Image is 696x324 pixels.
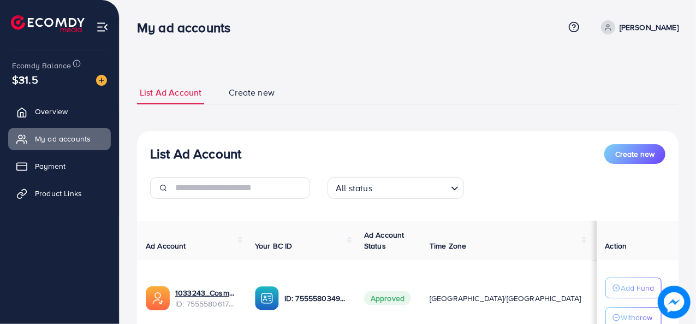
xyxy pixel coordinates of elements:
[11,15,85,32] img: logo
[12,72,38,87] span: $31.5
[96,75,107,86] img: image
[334,180,374,196] span: All status
[35,161,66,172] span: Payment
[175,287,237,298] a: 1033243_Cosmo Ad Account_1759170727959
[605,278,662,298] button: Add Fund
[8,182,111,204] a: Product Links
[620,21,679,34] p: [PERSON_NAME]
[96,21,109,33] img: menu
[35,188,82,199] span: Product Links
[12,60,71,71] span: Ecomdy Balance
[150,146,241,162] h3: List Ad Account
[604,144,665,164] button: Create new
[605,240,627,251] span: Action
[621,311,653,324] p: Withdraw
[430,293,581,304] span: [GEOGRAPHIC_DATA]/[GEOGRAPHIC_DATA]
[621,281,655,294] p: Add Fund
[430,240,466,251] span: Time Zone
[597,20,679,34] a: [PERSON_NAME]
[146,240,186,251] span: Ad Account
[229,86,275,99] span: Create new
[140,86,201,99] span: List Ad Account
[8,155,111,177] a: Payment
[137,20,239,36] h3: My ad accounts
[8,128,111,150] a: My ad accounts
[35,133,91,144] span: My ad accounts
[175,298,237,309] span: ID: 7555580617841229840
[8,101,111,122] a: Overview
[364,229,404,251] span: Ad Account Status
[146,286,170,310] img: ic-ads-acc.e4c84228.svg
[35,106,68,117] span: Overview
[255,240,293,251] span: Your BC ID
[328,177,464,199] div: Search for option
[175,287,237,310] div: <span class='underline'>1033243_Cosmo Ad Account_1759170727959</span></br>7555580617841229840
[364,291,411,305] span: Approved
[284,292,347,305] p: ID: 7555580349984669713
[255,286,279,310] img: ic-ba-acc.ded83a64.svg
[615,149,655,160] span: Create new
[376,178,447,196] input: Search for option
[658,286,691,319] img: image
